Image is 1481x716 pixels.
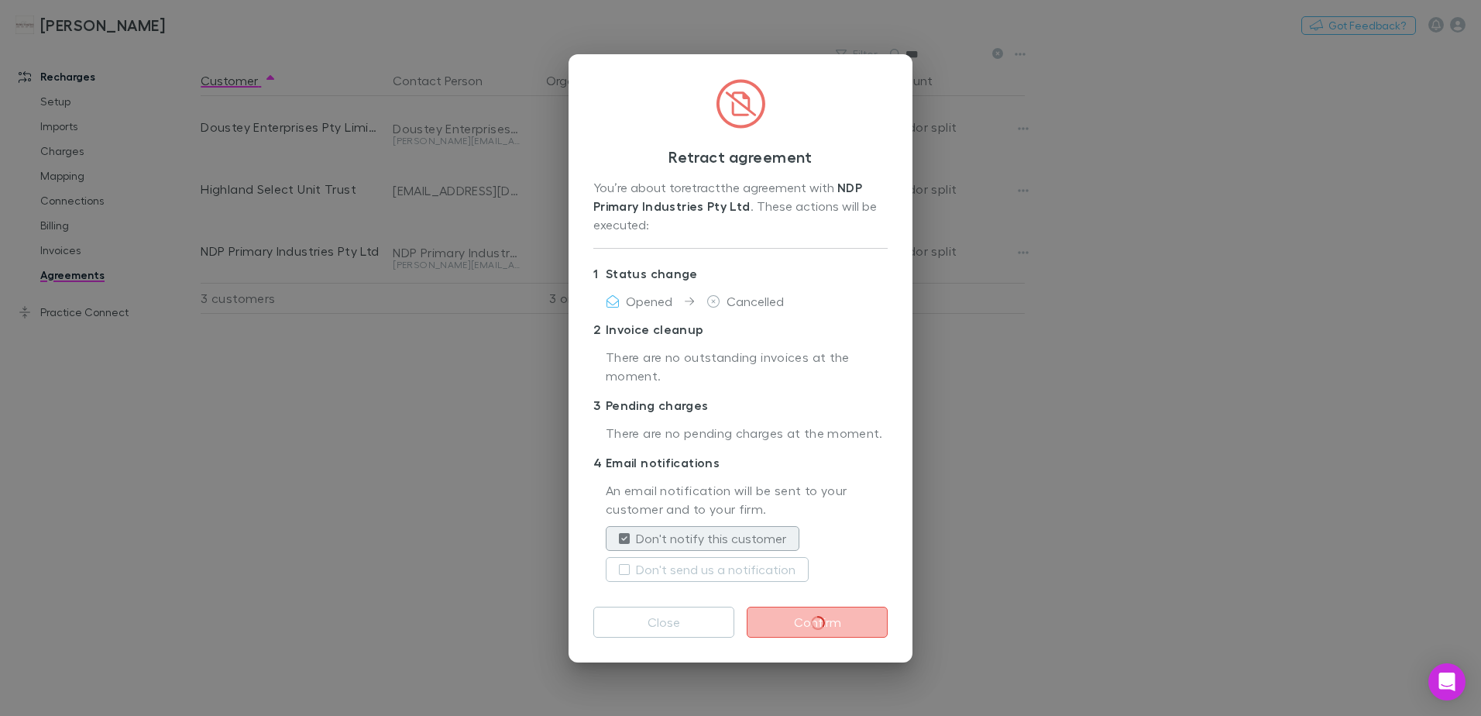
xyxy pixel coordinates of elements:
p: Status change [593,261,888,286]
label: Don't notify this customer [636,529,786,548]
p: Invoice cleanup [593,317,888,342]
button: Close [593,607,734,638]
h3: Retract agreement [593,147,888,166]
div: 3 [593,396,606,415]
div: You’re about to retract the agreement with . These actions will be executed: [593,178,888,236]
button: Confirm [747,607,888,638]
span: Opened [626,294,672,308]
div: 1 [593,264,606,283]
div: Open Intercom Messenger [1428,663,1466,701]
img: CircledFileSlash.svg [716,79,765,129]
label: Don't send us a notification [636,560,795,579]
p: An email notification will be sent to your customer and to your firm. [606,481,888,520]
div: 2 [593,320,606,339]
span: Cancelled [727,294,784,308]
p: Email notifications [593,450,888,475]
p: There are no outstanding invoices at the moment. [606,348,888,387]
button: Don't send us a notification [606,557,809,582]
strong: NDP Primary Industries Pty Ltd [593,180,865,214]
p: Pending charges [593,393,888,418]
button: Don't notify this customer [606,526,799,551]
div: 4 [593,453,606,472]
p: There are no pending charges at the moment. [606,424,888,444]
